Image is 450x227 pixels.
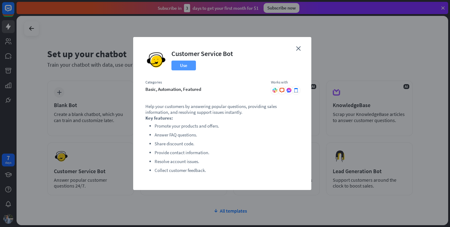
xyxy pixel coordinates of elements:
[145,115,173,121] strong: Key features:
[5,2,23,21] button: Open LiveChat chat widget
[145,86,265,92] div: basic, automation, featured
[155,149,299,156] li: Provide contact information.
[155,131,299,139] li: Answer FAQ questions.
[296,46,301,51] i: close
[155,122,299,130] li: Promote your products and offers.
[155,158,299,165] li: Resolve account issues.
[145,103,299,115] p: Help your customers by answering popular questions, providing sales information, and resolving su...
[145,80,265,85] div: Categories
[171,61,196,70] button: Use
[155,140,299,147] li: Share discount code.
[171,49,233,58] div: Customer Service Bot
[271,80,299,85] div: Works with
[145,49,167,71] img: Customer Service Bot
[155,167,299,174] li: Collect customer feedback.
